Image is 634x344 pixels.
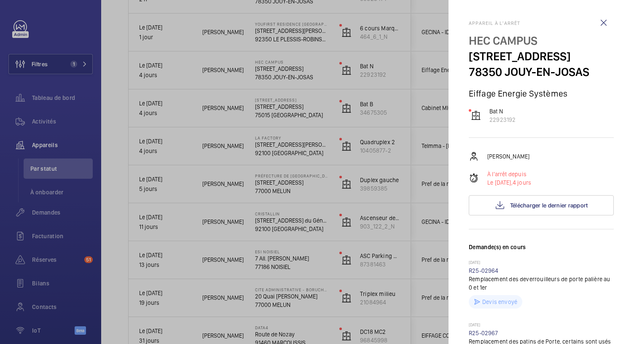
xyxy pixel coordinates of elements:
span: Télécharger le dernier rapport [510,202,588,209]
p: [PERSON_NAME] [487,152,529,161]
p: 4 jours [487,178,531,187]
span: Le [DATE], [487,179,513,186]
button: Télécharger le dernier rapport [469,195,614,215]
p: 78350 JOUY-EN-JOSAS [469,64,614,80]
p: 22923192 [489,116,516,124]
h3: Demande(s) en cours [469,243,614,260]
a: R25-02967 [469,330,498,336]
p: [DATE] [469,260,614,266]
p: [STREET_ADDRESS] [469,48,614,64]
p: Remplacement des deverrouilleurs de porte palière au 0 et 1er [469,275,614,292]
a: R25-02964 [469,267,499,274]
img: elevator.svg [471,110,481,121]
p: À l'arrêt depuis [487,170,531,178]
h2: Appareil à l'arrêt [469,20,614,26]
p: HEC CAMPUS [469,33,614,48]
p: Bat N [489,107,516,116]
p: Devis envoyé [482,298,517,306]
p: [DATE] [469,322,614,329]
p: Eiffage Energie Systèmes [469,88,614,99]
